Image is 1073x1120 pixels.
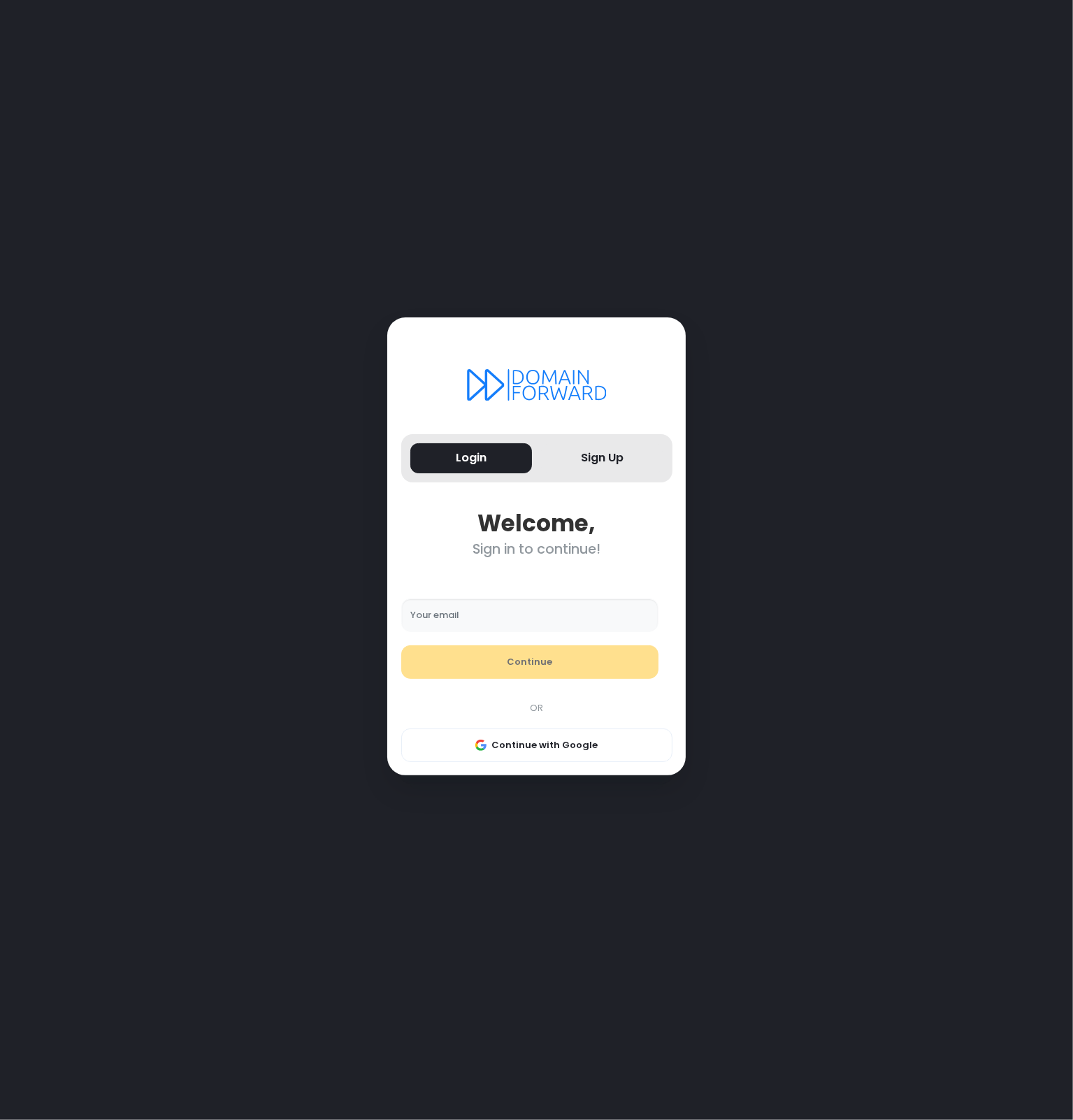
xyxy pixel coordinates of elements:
button: Login [410,443,533,473]
div: Welcome, [401,510,672,537]
button: Sign Up [541,443,663,473]
button: Continue with Google [401,728,672,762]
div: OR [394,701,679,715]
div: Sign in to continue! [401,541,672,557]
